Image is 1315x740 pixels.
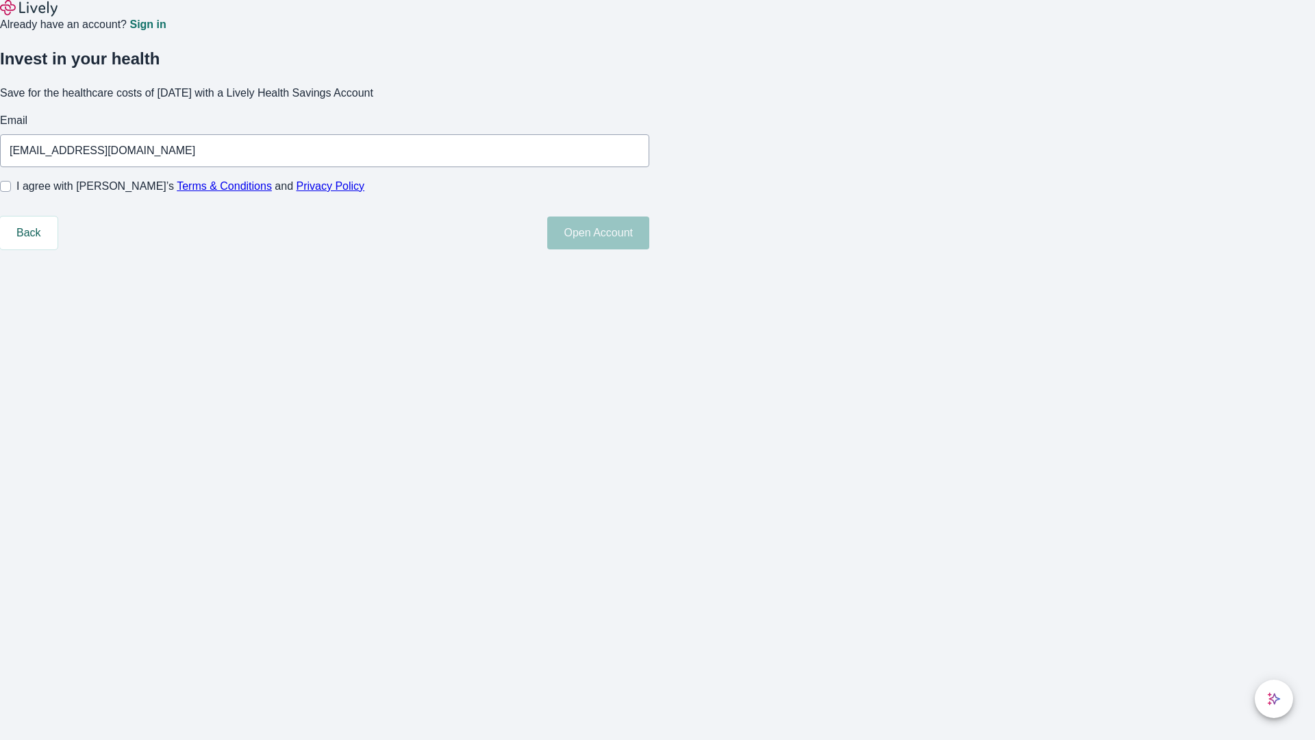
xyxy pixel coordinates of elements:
a: Privacy Policy [297,180,365,192]
svg: Lively AI Assistant [1267,692,1281,706]
a: Sign in [129,19,166,30]
span: I agree with [PERSON_NAME]’s and [16,178,364,195]
button: chat [1255,680,1293,718]
a: Terms & Conditions [177,180,272,192]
